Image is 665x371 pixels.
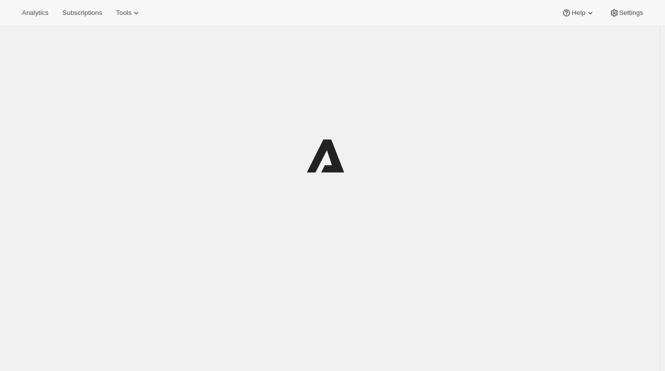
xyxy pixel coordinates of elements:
button: Tools [110,6,147,20]
button: Analytics [16,6,54,20]
span: Settings [619,9,643,17]
span: Tools [116,9,131,17]
button: Help [556,6,601,20]
span: Subscriptions [62,9,102,17]
span: Help [571,9,585,17]
button: Settings [603,6,649,20]
span: Analytics [22,9,48,17]
button: Subscriptions [56,6,108,20]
